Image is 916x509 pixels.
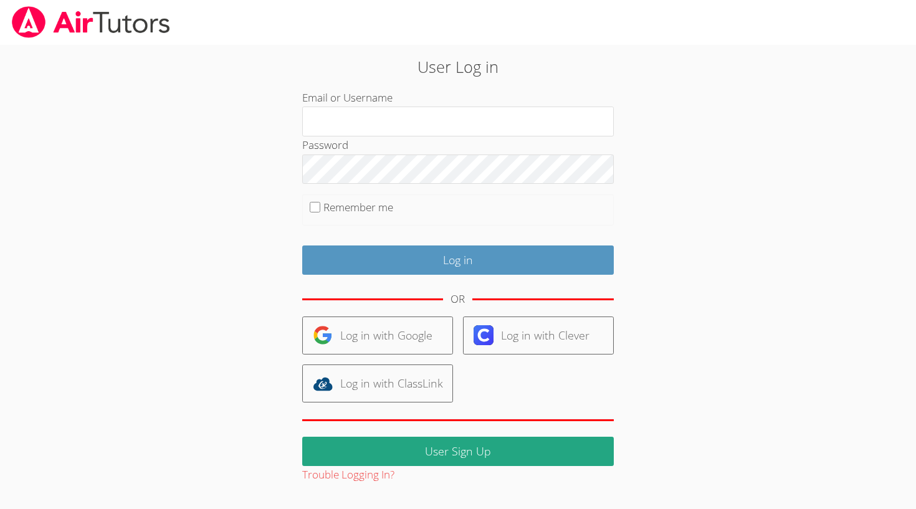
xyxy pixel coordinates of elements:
[302,364,453,402] a: Log in with ClassLink
[474,325,494,345] img: clever-logo-6eab21bc6e7a338710f1a6ff85c0baf02591cd810cc4098c63d3a4b26e2feb20.svg
[302,316,453,354] a: Log in with Google
[323,200,393,214] label: Remember me
[302,437,614,466] a: User Sign Up
[463,316,614,354] a: Log in with Clever
[451,290,465,308] div: OR
[313,374,333,394] img: classlink-logo-d6bb404cc1216ec64c9a2012d9dc4662098be43eaf13dc465df04b49fa7ab582.svg
[302,138,348,152] label: Password
[302,466,394,484] button: Trouble Logging In?
[302,245,614,275] input: Log in
[302,90,393,105] label: Email or Username
[11,6,171,38] img: airtutors_banner-c4298cdbf04f3fff15de1276eac7730deb9818008684d7c2e4769d2f7ddbe033.png
[313,325,333,345] img: google-logo-50288ca7cdecda66e5e0955fdab243c47b7ad437acaf1139b6f446037453330a.svg
[211,55,705,78] h2: User Log in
